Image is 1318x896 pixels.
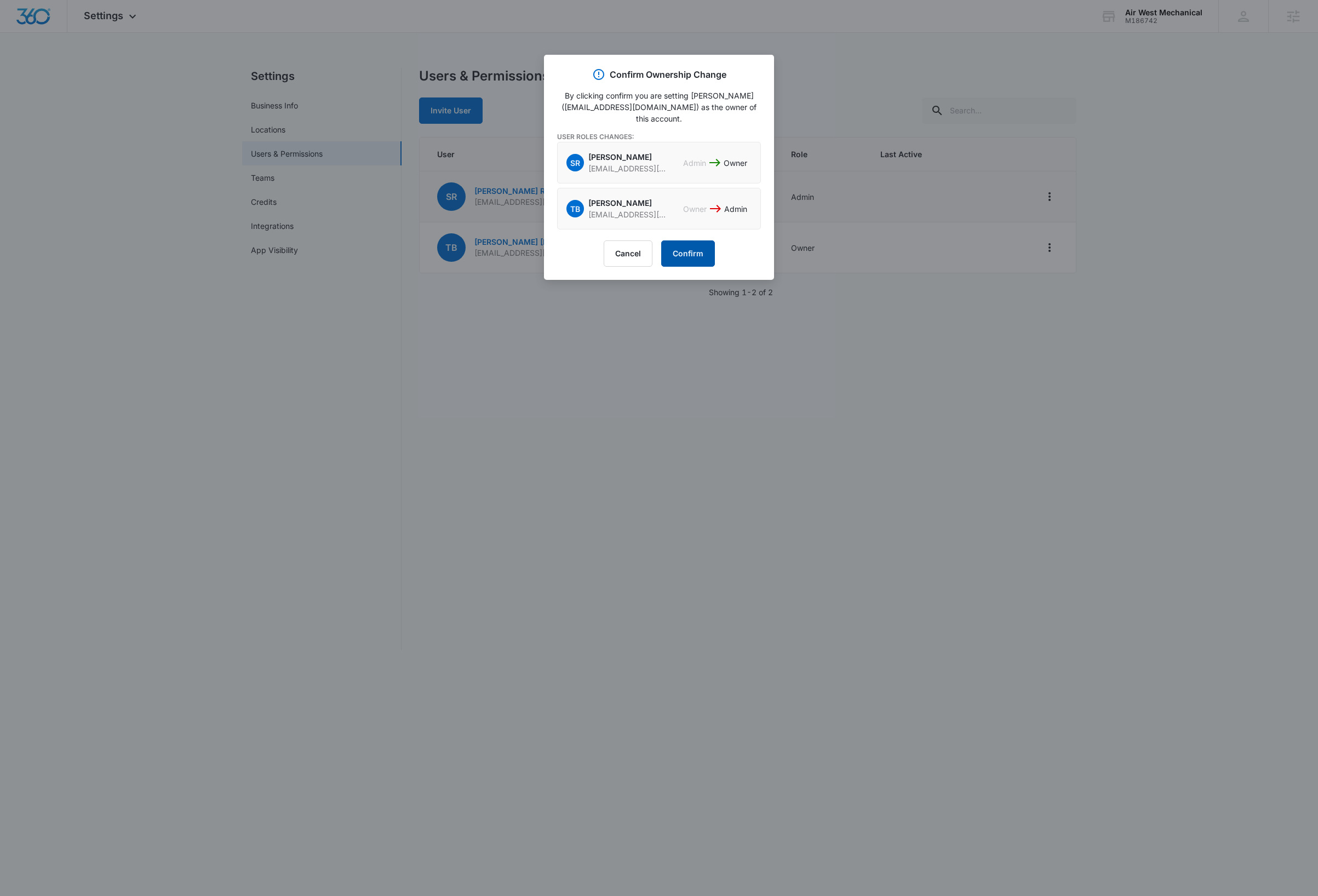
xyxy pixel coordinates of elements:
p: Admin [724,203,747,215]
p: Owner [683,203,707,215]
button: Cancel [604,240,652,267]
p: User Roles Changes: [557,132,761,142]
p: Owner [724,157,747,169]
p: By clicking confirm you are setting [PERSON_NAME] ([EMAIL_ADDRESS][DOMAIN_NAME]) as the owner of ... [557,90,761,124]
span: SR [566,154,584,171]
p: [EMAIL_ADDRESS][DOMAIN_NAME] [588,209,670,220]
span: TB [566,200,584,217]
button: Confirm [661,240,715,267]
p: [PERSON_NAME] [588,197,652,209]
p: [PERSON_NAME] [588,151,652,163]
p: [EMAIL_ADDRESS][DOMAIN_NAME] [588,163,670,174]
p: Confirm Ownership Change [610,68,726,81]
p: Admin [683,157,706,169]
